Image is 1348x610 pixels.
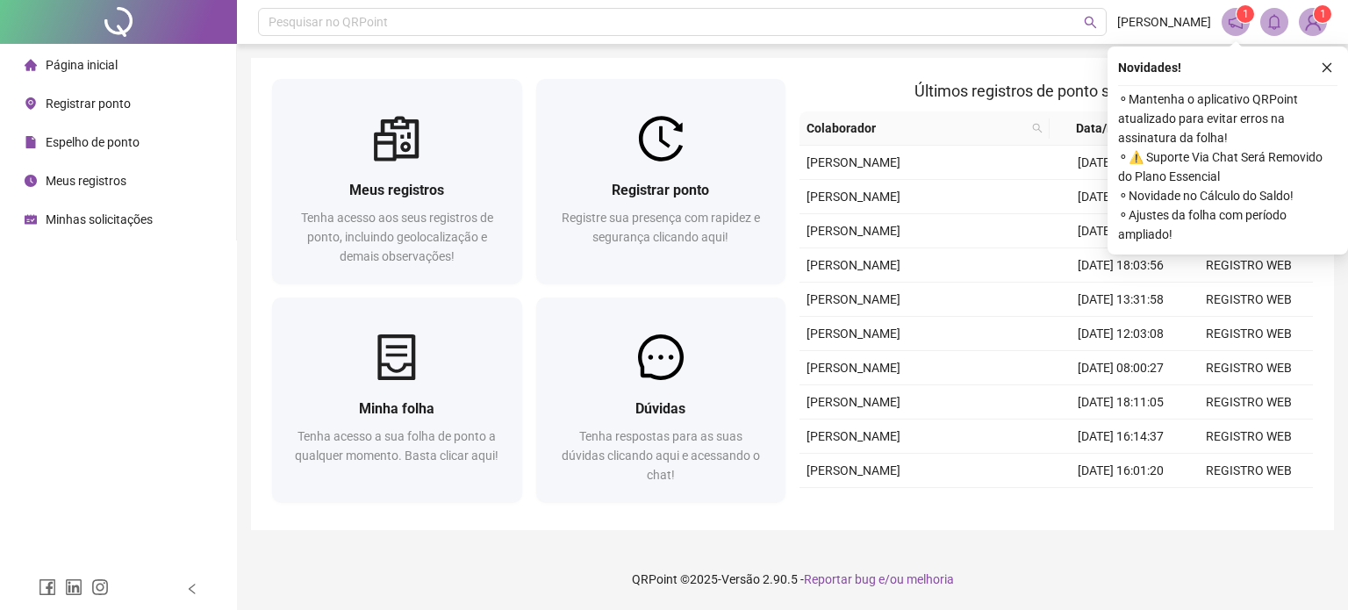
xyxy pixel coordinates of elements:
a: Minha folhaTenha acesso a sua folha de ponto a qualquer momento. Basta clicar aqui! [272,298,522,502]
td: [DATE] 08:00:27 [1057,351,1185,385]
span: Data/Hora [1057,118,1153,138]
span: ⚬ Novidade no Cálculo do Saldo! [1118,186,1337,205]
span: [PERSON_NAME] [807,155,900,169]
span: [PERSON_NAME] [807,224,900,238]
sup: Atualize o seu contato no menu Meus Dados [1314,5,1331,23]
span: [PERSON_NAME] [807,327,900,341]
td: [DATE] 18:03:56 [1057,248,1185,283]
footer: QRPoint © 2025 - 2.90.5 - [237,549,1348,610]
td: REGISTRO WEB [1185,488,1313,522]
span: Meus registros [349,182,444,198]
span: bell [1266,14,1282,30]
span: [PERSON_NAME] [1117,12,1211,32]
span: [PERSON_NAME] [807,190,900,204]
td: [DATE] 12:03:08 [1057,317,1185,351]
a: Registrar pontoRegistre sua presença com rapidez e segurança clicando aqui! [536,79,786,283]
sup: 1 [1237,5,1254,23]
img: 89348 [1300,9,1326,35]
span: [PERSON_NAME] [807,258,900,272]
span: clock-circle [25,175,37,187]
span: Colaborador [807,118,1025,138]
span: Novidades ! [1118,58,1181,77]
span: Últimos registros de ponto sincronizados [914,82,1198,100]
td: [DATE] 13:27:23 [1057,146,1185,180]
span: [PERSON_NAME] [807,429,900,443]
td: [DATE] 16:01:20 [1057,454,1185,488]
span: search [1029,115,1046,141]
td: [DATE] 16:14:37 [1057,420,1185,454]
td: [DATE] 13:30:25 [1057,488,1185,522]
span: 1 [1243,8,1249,20]
span: facebook [39,578,56,596]
span: Registrar ponto [612,182,709,198]
span: Registre sua presença com rapidez e segurança clicando aqui! [562,211,760,244]
td: [DATE] 13:31:58 [1057,283,1185,317]
span: environment [25,97,37,110]
span: Minha folha [359,400,434,417]
span: Versão [721,572,760,586]
td: REGISTRO WEB [1185,317,1313,351]
td: [DATE] 12:00:55 [1057,180,1185,214]
td: REGISTRO WEB [1185,351,1313,385]
td: REGISTRO WEB [1185,385,1313,420]
span: Meus registros [46,174,126,188]
span: Registrar ponto [46,97,131,111]
span: Tenha respostas para as suas dúvidas clicando aqui e acessando o chat! [562,429,760,482]
span: Espelho de ponto [46,135,140,149]
span: ⚬ ⚠️ Suporte Via Chat Será Removido do Plano Essencial [1118,147,1337,186]
span: [PERSON_NAME] [807,292,900,306]
td: REGISTRO WEB [1185,248,1313,283]
span: instagram [91,578,109,596]
span: linkedin [65,578,82,596]
td: REGISTRO WEB [1185,283,1313,317]
td: [DATE] 18:11:05 [1057,385,1185,420]
span: schedule [25,213,37,226]
span: [PERSON_NAME] [807,361,900,375]
span: ⚬ Ajustes da folha com período ampliado! [1118,205,1337,244]
span: Página inicial [46,58,118,72]
span: notification [1228,14,1244,30]
span: 1 [1320,8,1326,20]
span: home [25,59,37,71]
span: left [186,583,198,595]
td: REGISTRO WEB [1185,420,1313,454]
span: ⚬ Mantenha o aplicativo QRPoint atualizado para evitar erros na assinatura da folha! [1118,90,1337,147]
span: Dúvidas [635,400,685,417]
span: Reportar bug e/ou melhoria [804,572,954,586]
span: [PERSON_NAME] [807,463,900,477]
span: file [25,136,37,148]
span: Tenha acesso aos seus registros de ponto, incluindo geolocalização e demais observações! [301,211,493,263]
th: Data/Hora [1050,111,1174,146]
span: Tenha acesso a sua folha de ponto a qualquer momento. Basta clicar aqui! [295,429,498,463]
span: [PERSON_NAME] [807,395,900,409]
td: REGISTRO WEB [1185,454,1313,488]
span: close [1321,61,1333,74]
a: DúvidasTenha respostas para as suas dúvidas clicando aqui e acessando o chat! [536,298,786,502]
a: Meus registrosTenha acesso aos seus registros de ponto, incluindo geolocalização e demais observa... [272,79,522,283]
span: Minhas solicitações [46,212,153,226]
td: [DATE] 08:01:00 [1057,214,1185,248]
span: search [1084,16,1097,29]
span: search [1032,123,1043,133]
